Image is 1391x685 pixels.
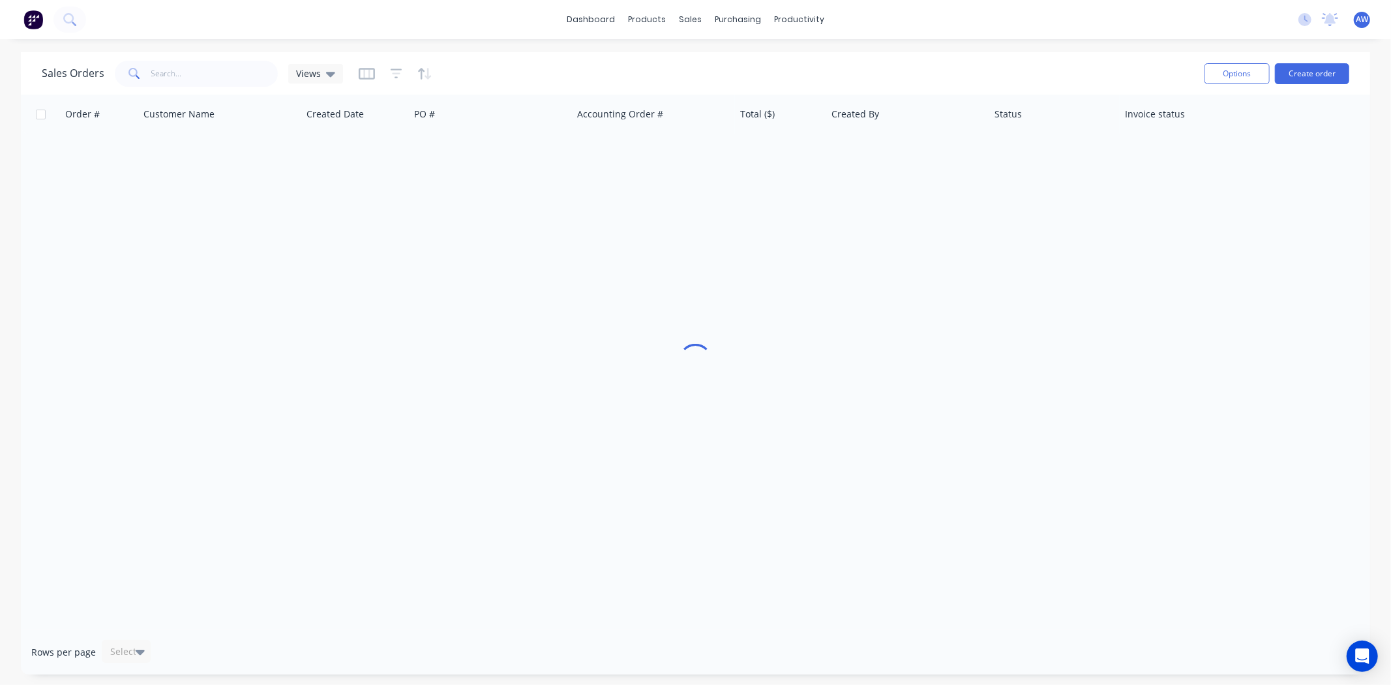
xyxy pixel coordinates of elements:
div: Accounting Order # [577,108,663,121]
button: Options [1204,63,1270,84]
div: purchasing [708,10,768,29]
div: productivity [768,10,831,29]
h1: Sales Orders [42,67,104,80]
div: Invoice status [1125,108,1185,121]
a: dashboard [560,10,621,29]
input: Search... [151,61,278,87]
button: Create order [1275,63,1349,84]
div: Order # [65,108,100,121]
div: Created By [831,108,879,121]
div: Total ($) [740,108,775,121]
span: Rows per page [31,646,96,659]
span: AW [1356,14,1368,25]
div: Created Date [307,108,364,121]
div: Select... [110,645,144,658]
div: PO # [414,108,435,121]
div: Status [995,108,1022,121]
div: sales [672,10,708,29]
div: Customer Name [143,108,215,121]
div: Open Intercom Messenger [1347,641,1378,672]
span: Views [296,67,321,80]
div: products [621,10,672,29]
img: Factory [23,10,43,29]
